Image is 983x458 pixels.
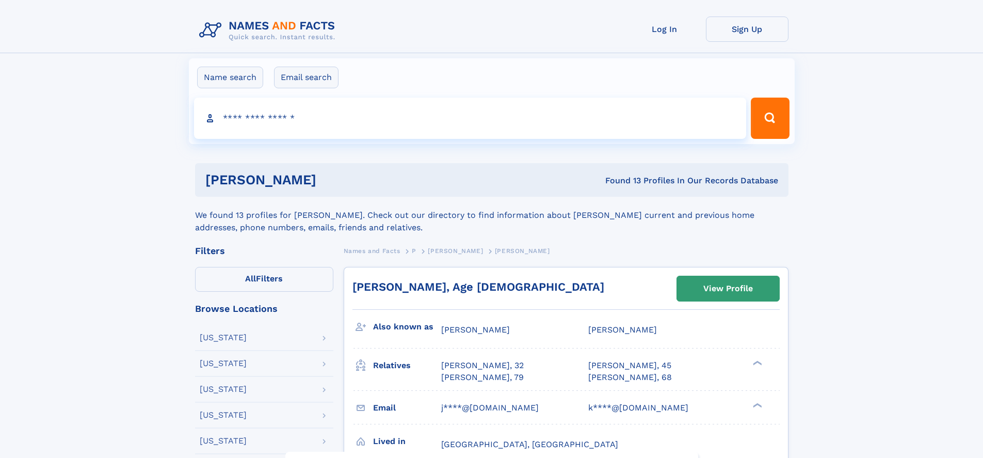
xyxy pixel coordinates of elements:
[373,357,441,374] h3: Relatives
[205,173,461,186] h1: [PERSON_NAME]
[200,437,247,445] div: [US_STATE]
[373,433,441,450] h3: Lived in
[195,197,788,234] div: We found 13 profiles for [PERSON_NAME]. Check out our directory to find information about [PERSON...
[373,318,441,336] h3: Also known as
[677,276,779,301] a: View Profile
[197,67,263,88] label: Name search
[495,247,550,255] span: [PERSON_NAME]
[428,247,483,255] span: [PERSON_NAME]
[373,399,441,417] h3: Email
[441,325,510,335] span: [PERSON_NAME]
[200,334,247,342] div: [US_STATE]
[194,98,747,139] input: search input
[750,402,763,408] div: ❯
[588,325,657,335] span: [PERSON_NAME]
[200,411,247,419] div: [US_STATE]
[588,360,671,371] a: [PERSON_NAME], 45
[352,280,604,293] a: [PERSON_NAME], Age [DEMOGRAPHIC_DATA]
[274,67,339,88] label: Email search
[441,439,618,449] span: [GEOGRAPHIC_DATA], [GEOGRAPHIC_DATA]
[245,274,256,283] span: All
[195,246,333,256] div: Filters
[461,175,778,186] div: Found 13 Profiles In Our Records Database
[195,267,333,292] label: Filters
[412,247,416,255] span: P
[588,372,672,383] a: [PERSON_NAME], 68
[441,360,524,371] a: [PERSON_NAME], 32
[441,372,524,383] a: [PERSON_NAME], 79
[344,244,400,257] a: Names and Facts
[200,359,247,368] div: [US_STATE]
[200,385,247,393] div: [US_STATE]
[195,17,344,44] img: Logo Names and Facts
[751,98,789,139] button: Search Button
[623,17,706,42] a: Log In
[195,304,333,313] div: Browse Locations
[428,244,483,257] a: [PERSON_NAME]
[412,244,416,257] a: P
[750,360,763,367] div: ❯
[706,17,788,42] a: Sign Up
[703,277,753,301] div: View Profile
